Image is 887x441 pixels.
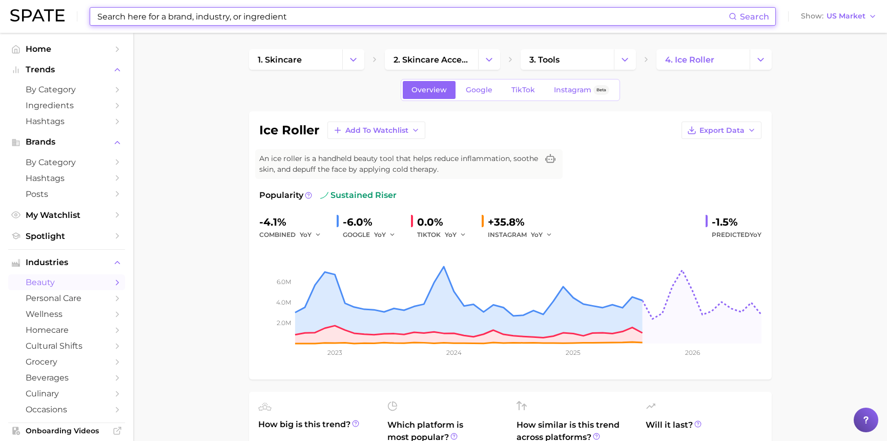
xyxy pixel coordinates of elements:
[343,214,403,230] div: -6.0%
[259,153,538,175] span: An ice roller is a handheld beauty tool that helps reduce inflammation, soothe skin, and depuff t...
[26,389,108,398] span: culinary
[300,229,322,241] button: YoY
[478,49,500,70] button: Change Category
[8,207,125,223] a: My Watchlist
[712,214,761,230] div: -1.5%
[8,290,125,306] a: personal care
[320,191,328,199] img: sustained riser
[8,354,125,370] a: grocery
[801,13,823,19] span: Show
[26,65,108,74] span: Trends
[445,230,457,239] span: YoY
[8,322,125,338] a: homecare
[417,214,473,230] div: 0.0%
[656,49,750,70] a: 4. ice roller
[26,277,108,287] span: beauty
[488,229,560,241] div: INSTAGRAM
[96,8,729,25] input: Search here for a brand, industry, or ingredient
[8,97,125,113] a: Ingredients
[26,85,108,94] span: by Category
[8,370,125,386] a: beverages
[249,49,342,70] a: 1. skincare
[503,81,544,99] a: TikTok
[8,423,125,438] a: Onboarding Videos
[488,214,560,230] div: +35.8%
[566,349,581,356] tspan: 2025
[8,255,125,270] button: Industries
[685,349,699,356] tspan: 2026
[26,373,108,383] span: beverages
[521,49,614,70] a: 3. tools
[403,81,456,99] a: Overview
[26,325,108,335] span: homecare
[26,357,108,367] span: grocery
[385,49,478,70] a: 2. skincare accessories
[394,55,469,65] span: 2. skincare accessories
[327,122,425,139] button: Add to Watchlist
[342,49,364,70] button: Change Category
[750,49,772,70] button: Change Category
[300,230,312,239] span: YoY
[750,231,761,238] span: YoY
[26,293,108,303] span: personal care
[345,126,408,135] span: Add to Watchlist
[26,258,108,267] span: Industries
[10,9,65,22] img: SPATE
[712,229,761,241] span: Predicted
[259,189,303,202] span: Popularity
[511,86,535,94] span: TikTok
[8,62,125,77] button: Trends
[8,170,125,186] a: Hashtags
[531,230,543,239] span: YoY
[26,173,108,183] span: Hashtags
[26,426,108,435] span: Onboarding Videos
[8,113,125,129] a: Hashtags
[8,274,125,290] a: beauty
[26,44,108,54] span: Home
[411,86,447,94] span: Overview
[614,49,636,70] button: Change Category
[457,81,501,99] a: Google
[798,10,879,23] button: ShowUS Market
[8,41,125,57] a: Home
[554,86,591,94] span: Instagram
[26,157,108,167] span: by Category
[259,124,319,136] h1: ice roller
[596,86,606,94] span: Beta
[374,230,386,239] span: YoY
[445,229,467,241] button: YoY
[665,55,714,65] span: 4. ice roller
[531,229,553,241] button: YoY
[8,306,125,322] a: wellness
[26,116,108,126] span: Hashtags
[26,101,108,110] span: Ingredients
[259,214,328,230] div: -4.1%
[8,386,125,402] a: culinary
[8,186,125,202] a: Posts
[26,189,108,199] span: Posts
[26,341,108,351] span: cultural shifts
[8,82,125,97] a: by Category
[8,338,125,354] a: cultural shifts
[343,229,403,241] div: GOOGLE
[374,229,396,241] button: YoY
[26,210,108,220] span: My Watchlist
[259,229,328,241] div: combined
[529,55,560,65] span: 3. tools
[26,231,108,241] span: Spotlight
[827,13,865,19] span: US Market
[466,86,492,94] span: Google
[320,189,397,202] span: sustained riser
[26,405,108,414] span: occasions
[8,134,125,150] button: Brands
[682,122,761,139] button: Export Data
[446,349,461,356] tspan: 2024
[8,228,125,244] a: Spotlight
[417,229,473,241] div: TIKTOK
[8,154,125,170] a: by Category
[699,126,745,135] span: Export Data
[327,349,342,356] tspan: 2023
[26,137,108,147] span: Brands
[740,12,769,22] span: Search
[545,81,618,99] a: InstagramBeta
